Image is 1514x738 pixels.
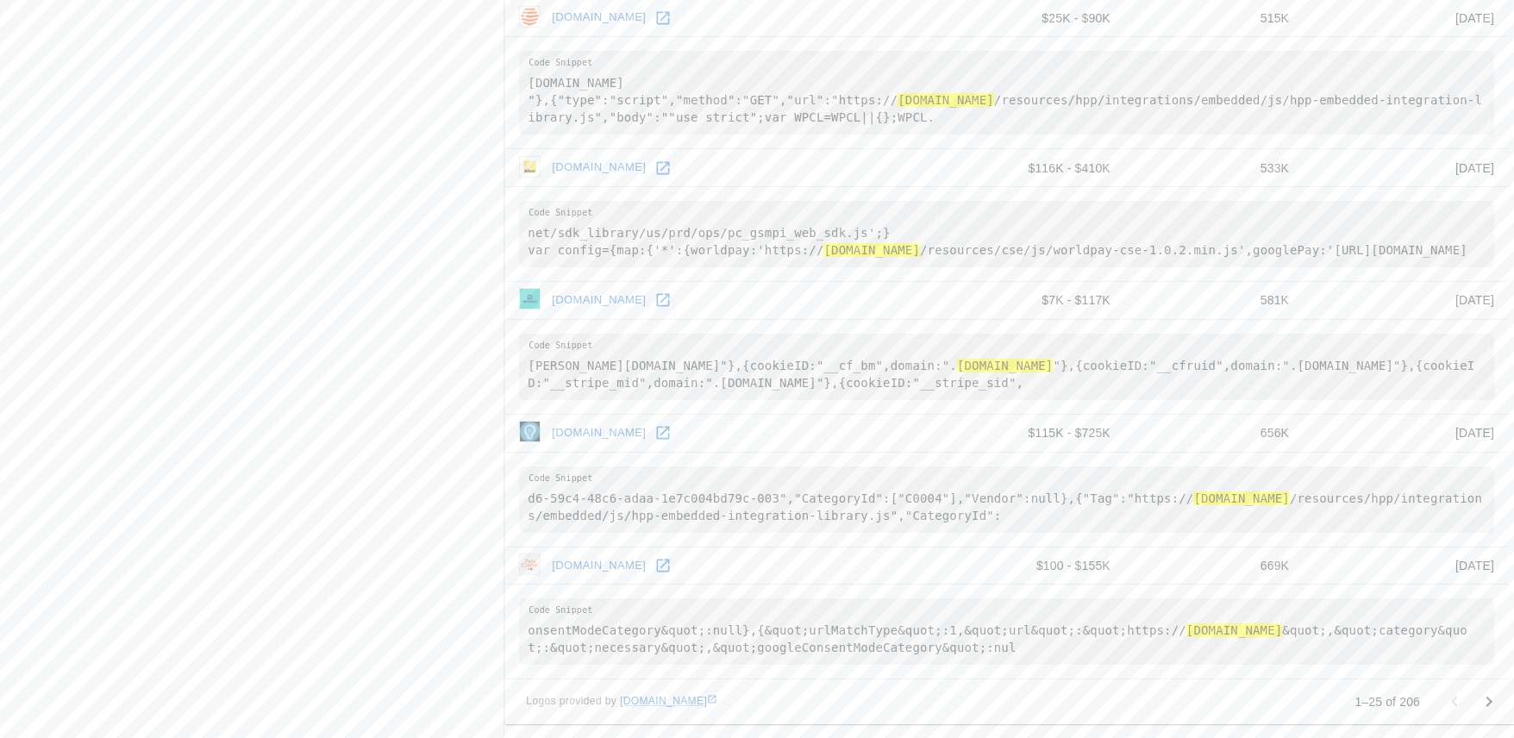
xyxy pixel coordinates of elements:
hl: [DOMAIN_NAME] [823,243,920,257]
img: nikon.com.au icon [519,156,541,178]
td: 581K [1124,282,1303,320]
a: [DOMAIN_NAME] [547,4,650,31]
a: Open hivehome.com in new window [650,5,676,31]
hl: [DOMAIN_NAME] [957,359,1054,372]
td: $100 - $155K [935,547,1124,585]
a: Open nikon.com.au in new window [650,155,676,181]
td: 656K [1124,414,1303,452]
a: [DOMAIN_NAME] [547,420,650,447]
p: 1–25 of 206 [1354,693,1420,710]
hl: [DOMAIN_NAME] [1193,491,1290,505]
img: petscorner.co.uk icon [519,553,541,575]
a: [DOMAIN_NAME] [547,287,650,314]
span: Logos provided by [526,693,717,710]
img: demelza.org.uk icon [519,288,541,310]
td: [DATE] [1303,414,1508,452]
a: Open petscorner.co.uk in new window [650,553,676,579]
pre: net/sdk_library/us/prd/ops/pc_gsmpi_web_sdk.js';} var config={map:{'*':{worldpay:'https:// /resou... [519,201,1494,267]
td: 533K [1124,149,1303,187]
td: $115K - $725K [935,414,1124,452]
a: [DOMAIN_NAME] [547,154,650,181]
a: Open demelza.org.uk in new window [650,287,676,313]
a: [DOMAIN_NAME] [547,553,650,579]
a: Open trabalhosfeitos.com in new window [650,420,676,446]
hl: [DOMAIN_NAME] [1186,623,1283,637]
pre: onsentModeCategory&quot;:null},{&quot;urlMatchType&quot;:1,&quot;url&quot;:&quot;https:// &quot;,... [519,598,1494,665]
pre: [PERSON_NAME][DOMAIN_NAME]"},{cookieID:"__cf_bm",domain:". "},{cookieID:"__cfruid",domain:".[DOMA... [519,334,1494,400]
img: trabalhosfeitos.com icon [519,421,541,442]
td: $7K - $117K [935,282,1124,320]
img: hivehome.com icon [519,6,541,28]
td: [DATE] [1303,149,1508,187]
pre: [DOMAIN_NAME] "},{"type":"script","method":"GET","url":"https:// /resources/hpp/integrations/embe... [519,51,1494,134]
a: [DOMAIN_NAME] [620,695,717,707]
td: [DATE] [1303,547,1508,585]
hl: [DOMAIN_NAME] [898,93,994,107]
td: [DATE] [1303,282,1508,320]
button: Go to next page [1472,685,1506,719]
pre: d6-59c4-48c6-adaa-1e7c004bd79c-003","CategoryId":["C0004"],"Vendor":null},{"Tag":"https:// /resou... [519,466,1494,533]
td: $116K - $410K [935,149,1124,187]
td: 669K [1124,547,1303,585]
